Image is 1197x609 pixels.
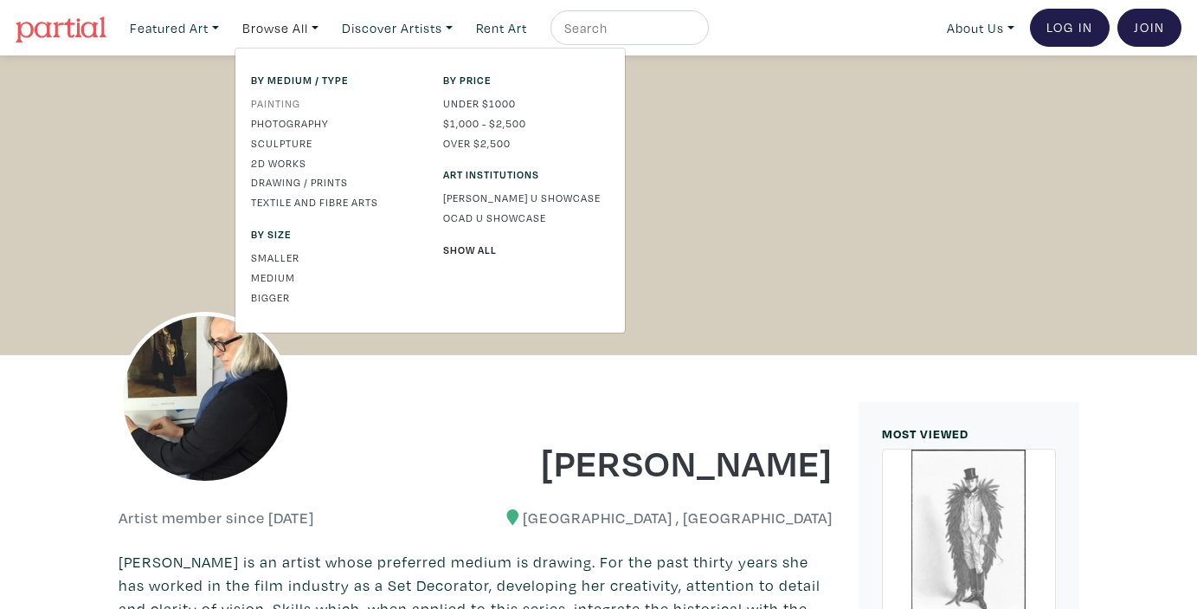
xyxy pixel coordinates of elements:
a: OCAD U Showcase [443,210,609,225]
a: Drawing / Prints [251,174,417,190]
a: Join [1117,9,1181,47]
a: Discover Artists [334,10,460,46]
a: About Us [939,10,1022,46]
a: Sculpture [251,135,417,151]
a: Rent Art [468,10,535,46]
span: Art Institutions [443,166,609,182]
span: By price [443,72,609,87]
a: Textile and Fibre Arts [251,194,417,210]
a: [PERSON_NAME] U Showcase [443,190,609,205]
a: Photography [251,115,417,131]
h1: [PERSON_NAME] [488,438,833,485]
img: phpThumb.php [119,312,292,485]
a: $1,000 - $2,500 [443,115,609,131]
span: By medium / type [251,72,417,87]
div: Featured Art [235,48,626,334]
a: Featured Art [122,10,227,46]
a: Browse All [235,10,326,46]
a: Log In [1030,9,1110,47]
a: Smaller [251,249,417,265]
h6: [GEOGRAPHIC_DATA] , [GEOGRAPHIC_DATA] [488,509,833,528]
a: Painting [251,95,417,111]
a: Medium [251,269,417,285]
small: MOST VIEWED [882,425,969,442]
a: Show All [443,242,609,257]
h6: Artist member since [DATE] [119,509,314,528]
a: Bigger [251,289,417,305]
a: Over $2,500 [443,135,609,151]
a: Under $1000 [443,95,609,111]
input: Search [563,17,692,39]
span: By size [251,226,417,242]
a: 2D works [251,155,417,171]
